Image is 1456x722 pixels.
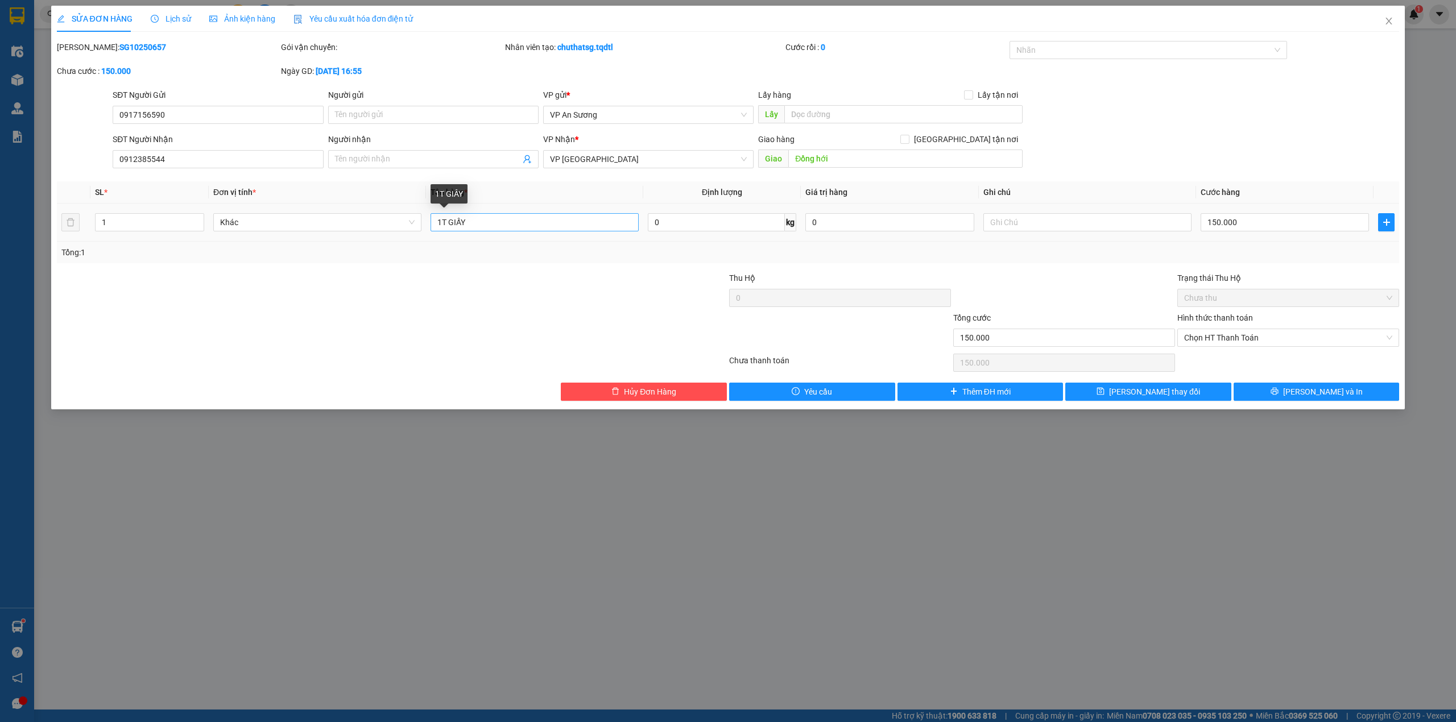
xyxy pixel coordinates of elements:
[1177,272,1399,284] div: Trạng thái Thu Hộ
[431,188,468,197] span: Tên hàng
[328,89,539,101] div: Người gửi
[785,41,1007,53] div: Cước rồi :
[729,273,755,283] span: Thu Hộ
[1384,16,1393,26] span: close
[220,214,415,231] span: Khác
[561,383,727,401] button: deleteHủy Đơn Hàng
[209,15,217,23] span: picture
[1184,329,1392,346] span: Chọn HT Thanh Toán
[788,150,1023,168] input: Dọc đường
[213,188,256,197] span: Đơn vị tính
[151,15,159,23] span: clock-circle
[316,67,362,76] b: [DATE] 16:55
[557,43,613,52] b: chuthatsg.tqdtl
[1379,218,1394,227] span: plus
[113,89,323,101] div: SĐT Người Gửi
[897,383,1064,401] button: plusThêm ĐH mới
[702,188,742,197] span: Định lượng
[983,213,1192,231] input: Ghi Chú
[821,43,825,52] b: 0
[550,106,747,123] span: VP An Sương
[758,135,795,144] span: Giao hàng
[281,41,503,53] div: Gói vận chuyển:
[293,15,303,24] img: icon
[962,385,1011,398] span: Thêm ĐH mới
[1234,383,1400,401] button: printer[PERSON_NAME] và In
[57,15,65,23] span: edit
[1378,213,1395,231] button: plus
[973,89,1023,101] span: Lấy tận nơi
[209,14,275,23] span: Ảnh kiện hàng
[805,188,847,197] span: Giá trị hàng
[909,133,1023,146] span: [GEOGRAPHIC_DATA] tận nơi
[293,14,413,23] span: Yêu cầu xuất hóa đơn điện tử
[1373,6,1405,38] button: Close
[1271,387,1279,396] span: printer
[61,246,561,259] div: Tổng: 1
[979,181,1196,204] th: Ghi chú
[624,385,676,398] span: Hủy Đơn Hàng
[758,105,784,123] span: Lấy
[1283,385,1363,398] span: [PERSON_NAME] và In
[1109,385,1200,398] span: [PERSON_NAME] thay đổi
[95,188,104,197] span: SL
[804,385,832,398] span: Yêu cầu
[543,89,754,101] div: VP gửi
[119,43,166,52] b: SG10250657
[505,41,783,53] div: Nhân viên tạo:
[523,155,532,164] span: user-add
[785,213,796,231] span: kg
[61,213,80,231] button: delete
[1177,313,1253,322] label: Hình thức thanh toán
[431,213,639,231] input: VD: Bàn, Ghế
[1184,289,1392,306] span: Chưa thu
[543,135,575,144] span: VP Nhận
[57,14,133,23] span: SỬA ĐƠN HÀNG
[728,354,952,374] div: Chưa thanh toán
[151,14,191,23] span: Lịch sử
[611,387,619,396] span: delete
[729,383,895,401] button: exclamation-circleYêu cầu
[953,313,991,322] span: Tổng cước
[792,387,800,396] span: exclamation-circle
[101,67,131,76] b: 150.000
[328,133,539,146] div: Người nhận
[1097,387,1105,396] span: save
[550,151,747,168] span: VP Quảng Bình
[950,387,958,396] span: plus
[113,133,323,146] div: SĐT Người Nhận
[1065,383,1231,401] button: save[PERSON_NAME] thay đổi
[784,105,1023,123] input: Dọc đường
[281,65,503,77] div: Ngày GD:
[1201,188,1240,197] span: Cước hàng
[57,65,279,77] div: Chưa cước :
[758,150,788,168] span: Giao
[758,90,791,99] span: Lấy hàng
[57,41,279,53] div: [PERSON_NAME]:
